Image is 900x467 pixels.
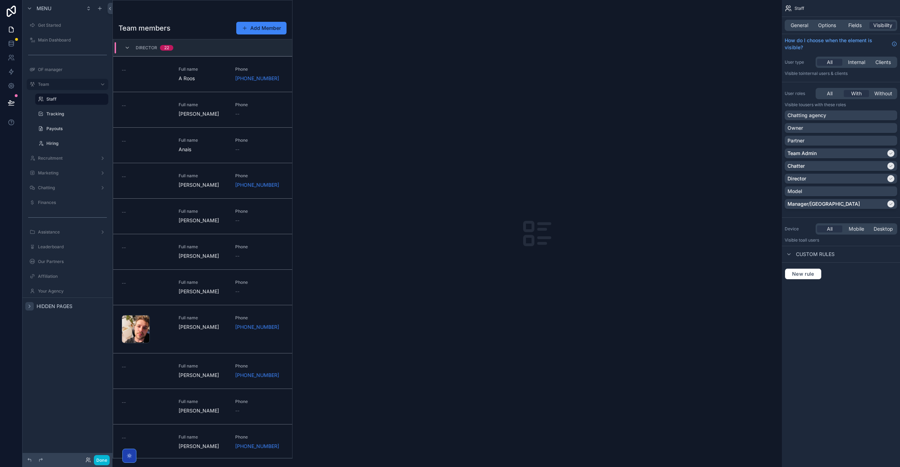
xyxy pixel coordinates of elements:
[785,226,813,232] label: Device
[848,22,862,29] span: Fields
[874,225,893,232] span: Desktop
[785,59,813,65] label: User type
[38,37,107,43] label: Main Dashboard
[27,182,108,193] a: Chatting
[851,90,862,97] span: With
[787,112,826,119] p: Chatting agency
[27,79,108,90] a: Team
[787,188,802,195] p: Model
[38,82,94,87] label: Team
[791,22,808,29] span: General
[27,34,108,46] a: Main Dashboard
[27,241,108,252] a: Leaderboard
[27,167,108,179] a: Marketing
[789,271,817,277] span: New rule
[874,90,892,97] span: Without
[785,71,897,76] p: Visible to
[38,229,97,235] label: Assistance
[46,96,104,102] label: Staff
[785,91,813,96] label: User roles
[787,162,805,169] p: Chatter
[827,59,832,66] span: All
[164,45,169,51] div: 22
[873,22,892,29] span: Visibility
[787,175,806,182] p: Director
[94,455,110,465] button: Done
[27,286,108,297] a: Your Agency
[803,102,846,107] span: Users with these roles
[38,185,97,191] label: Chatting
[35,94,108,105] a: Staff
[27,153,108,164] a: Recruitment
[38,259,107,264] label: Our Partners
[785,237,897,243] p: Visible to
[875,59,891,66] span: Clients
[796,251,835,258] span: Custom rules
[849,225,864,232] span: Mobile
[827,225,832,232] span: All
[38,200,107,205] label: Finances
[35,108,108,120] a: Tracking
[27,256,108,267] a: Our Partners
[785,37,889,51] span: How do I choose when the element is visible?
[38,288,107,294] label: Your Agency
[818,22,836,29] span: Options
[27,20,108,31] a: Get Started
[37,5,51,12] span: Menu
[787,200,860,207] p: Manager/[GEOGRAPHIC_DATA]
[785,37,897,51] a: How do I choose when the element is visible?
[803,237,819,243] span: all users
[38,274,107,279] label: Affiliation
[795,6,804,11] span: Staff
[827,90,832,97] span: All
[38,23,107,28] label: Get Started
[27,271,108,282] a: Affiliation
[136,45,157,51] span: Director
[848,59,865,66] span: Internal
[35,123,108,134] a: Payouts
[38,244,107,250] label: Leaderboard
[46,111,107,117] label: Tracking
[46,141,107,146] label: Hiring
[785,102,897,108] p: Visible to
[27,64,108,75] a: OF manager
[787,124,803,132] p: Owner
[787,137,804,144] p: Partner
[38,155,97,161] label: Recruitment
[787,150,817,157] p: Team Admin
[38,170,97,176] label: Marketing
[38,67,107,72] label: OF manager
[37,303,72,310] span: Hidden pages
[35,138,108,149] a: Hiring
[803,71,848,76] span: Internal users & clients
[27,226,108,238] a: Assistance
[27,197,108,208] a: Finances
[785,268,822,280] button: New rule
[46,126,107,132] label: Payouts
